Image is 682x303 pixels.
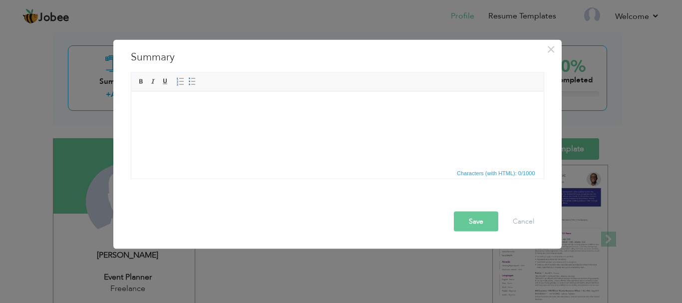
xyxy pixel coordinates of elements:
iframe: Rich Text Editor, summaryEditor [131,91,544,166]
div: Statistics [455,168,538,177]
button: Cancel [503,211,544,231]
a: Insert/Remove Numbered List [175,76,186,87]
button: Save [454,211,498,231]
a: Insert/Remove Bulleted List [187,76,198,87]
a: Underline [160,76,171,87]
button: Close [543,41,559,57]
h3: Summary [131,49,544,64]
a: Italic [148,76,159,87]
span: Characters (with HTML): 0/1000 [455,168,537,177]
a: Bold [136,76,147,87]
span: × [547,40,555,58]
